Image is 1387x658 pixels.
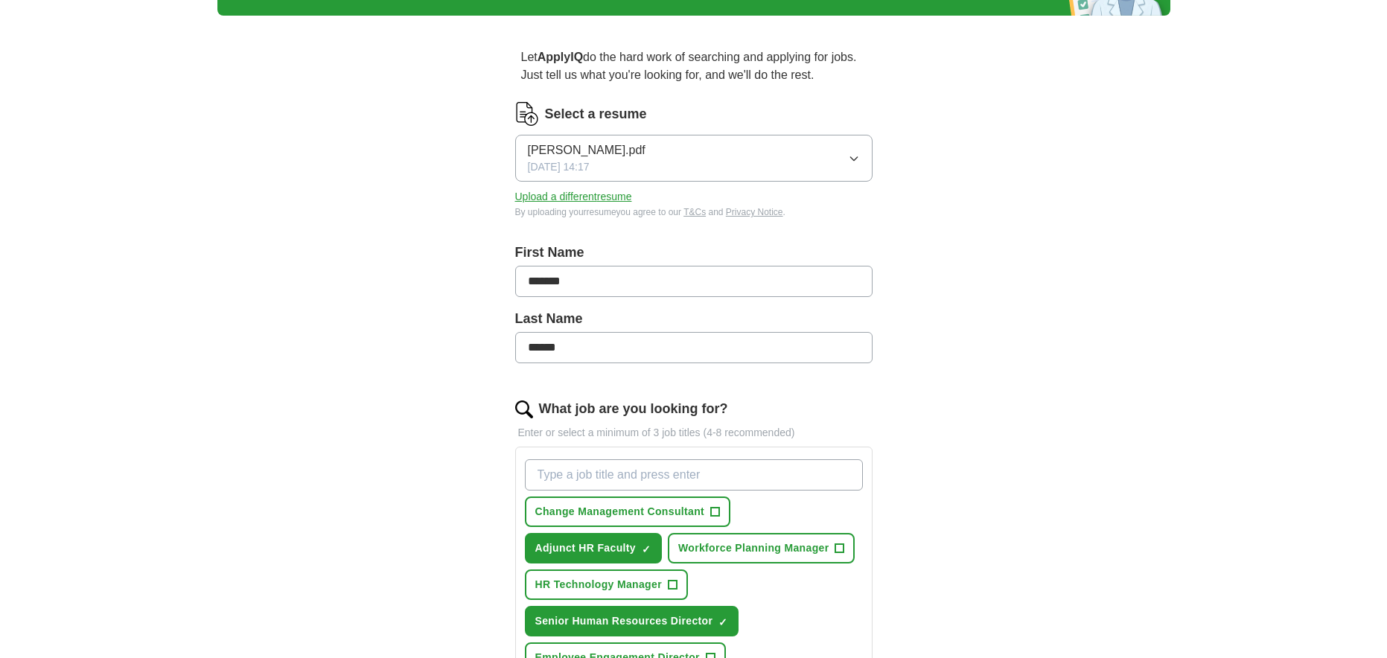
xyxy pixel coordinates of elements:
label: What job are you looking for? [539,399,728,419]
a: T&Cs [683,207,706,217]
span: Adjunct HR Faculty [535,540,636,556]
button: Workforce Planning Manager [668,533,855,563]
label: Select a resume [545,104,647,124]
p: Enter or select a minimum of 3 job titles (4-8 recommended) [515,425,873,441]
a: Privacy Notice [726,207,783,217]
div: By uploading your resume you agree to our and . [515,205,873,219]
button: [PERSON_NAME].pdf[DATE] 14:17 [515,135,873,182]
span: Workforce Planning Manager [678,540,829,556]
label: First Name [515,243,873,263]
span: [PERSON_NAME].pdf [528,141,645,159]
input: Type a job title and press enter [525,459,863,491]
img: CV Icon [515,102,539,126]
button: Upload a differentresume [515,189,632,205]
strong: ApplyIQ [538,51,583,63]
button: Change Management Consultant [525,496,731,527]
span: ✓ [642,543,651,555]
img: search.png [515,400,533,418]
span: Change Management Consultant [535,504,705,520]
button: HR Technology Manager [525,569,688,600]
button: Adjunct HR Faculty✓ [525,533,662,563]
span: Senior Human Resources Director [535,613,713,629]
span: ✓ [718,616,727,628]
span: HR Technology Manager [535,577,662,592]
button: Senior Human Resources Director✓ [525,606,739,636]
span: [DATE] 14:17 [528,159,590,175]
p: Let do the hard work of searching and applying for jobs. Just tell us what you're looking for, an... [515,42,873,90]
label: Last Name [515,309,873,329]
